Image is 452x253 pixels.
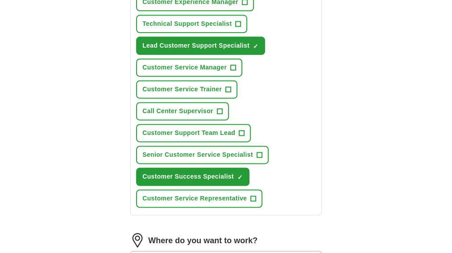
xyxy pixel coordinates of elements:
[142,194,247,203] span: Customer Service Representative
[142,128,235,138] span: Customer Support Team Lead
[136,102,229,120] button: Call Center Supervisor
[136,146,269,164] button: Senior Customer Service Specialist
[142,150,253,159] span: Senior Customer Service Specialist
[237,174,243,181] span: ✓
[136,124,251,142] button: Customer Support Team Lead
[136,15,247,33] button: Technical Support Specialist
[136,167,249,186] button: Customer Success Specialist✓
[136,37,265,55] button: Lead Customer Support Specialist✓
[130,233,145,247] img: location.png
[142,85,222,94] span: Customer Service Trainer
[136,58,242,77] button: Customer Service Manager
[142,63,227,72] span: Customer Service Manager
[136,189,262,208] button: Customer Service Representative
[142,19,232,29] span: Technical Support Specialist
[253,43,258,50] span: ✓
[136,80,237,98] button: Customer Service Trainer
[148,234,257,246] label: Where do you want to work?
[142,172,234,181] span: Customer Success Specialist
[142,106,213,116] span: Call Center Supervisor
[142,41,249,50] span: Lead Customer Support Specialist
